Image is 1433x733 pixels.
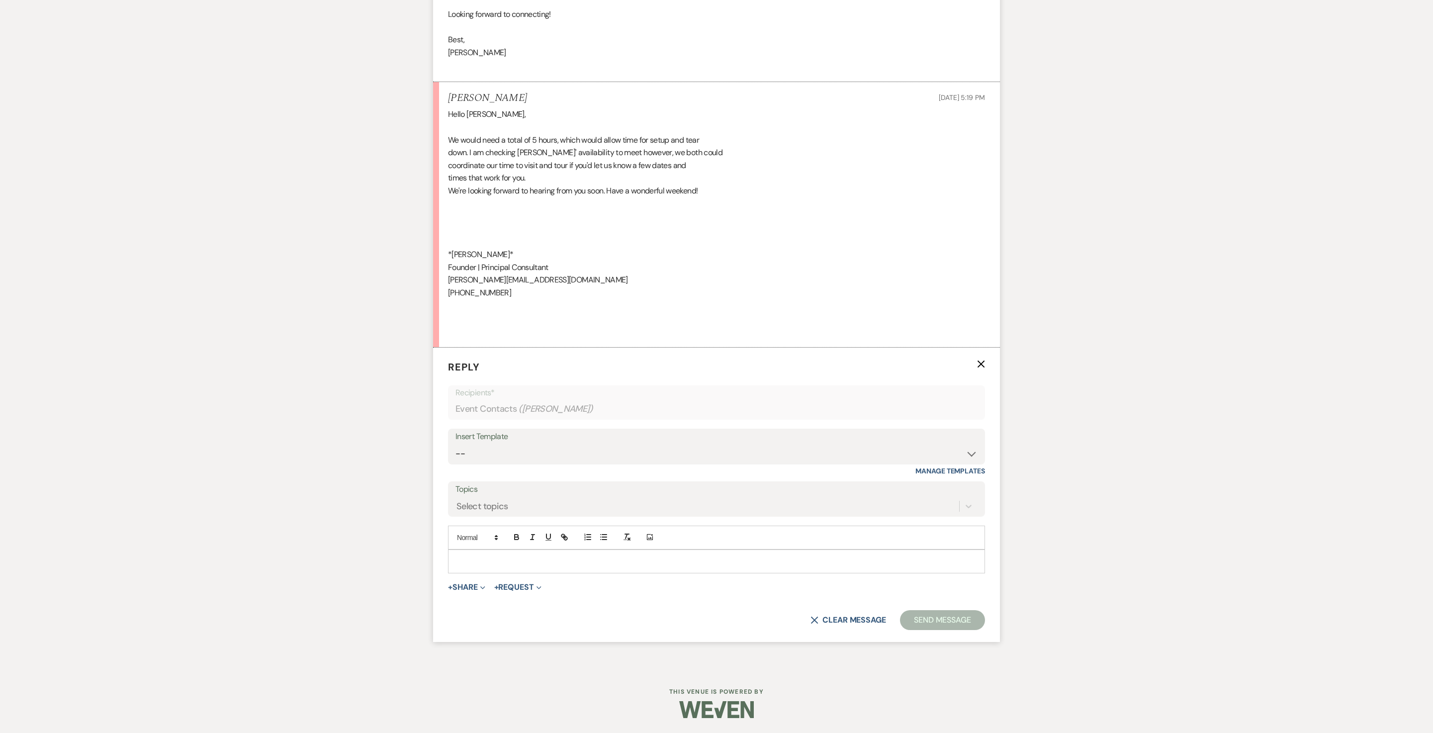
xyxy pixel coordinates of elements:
button: Request [494,583,541,591]
div: Select topics [456,499,508,513]
span: Reply [448,361,480,373]
span: Looking forward to connecting! [448,9,551,19]
span: + [494,583,499,591]
button: Share [448,583,485,591]
span: + [448,583,452,591]
h5: [PERSON_NAME] [448,92,527,104]
div: Insert Template [455,430,978,444]
span: Best, [448,34,465,45]
button: Send Message [900,610,985,630]
a: Manage Templates [915,466,985,475]
button: Clear message [810,616,886,624]
span: ( [PERSON_NAME] ) [519,402,593,416]
div: Hello [PERSON_NAME], We would need a total of 5 hours, which would allow time for setup and tear ... [448,108,985,337]
div: Event Contacts [455,399,978,419]
span: [PERSON_NAME] [448,47,506,58]
p: Recipients* [455,386,978,399]
label: Topics [455,482,978,497]
span: [DATE] 5:19 PM [939,93,985,102]
img: Weven Logo [679,692,754,727]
